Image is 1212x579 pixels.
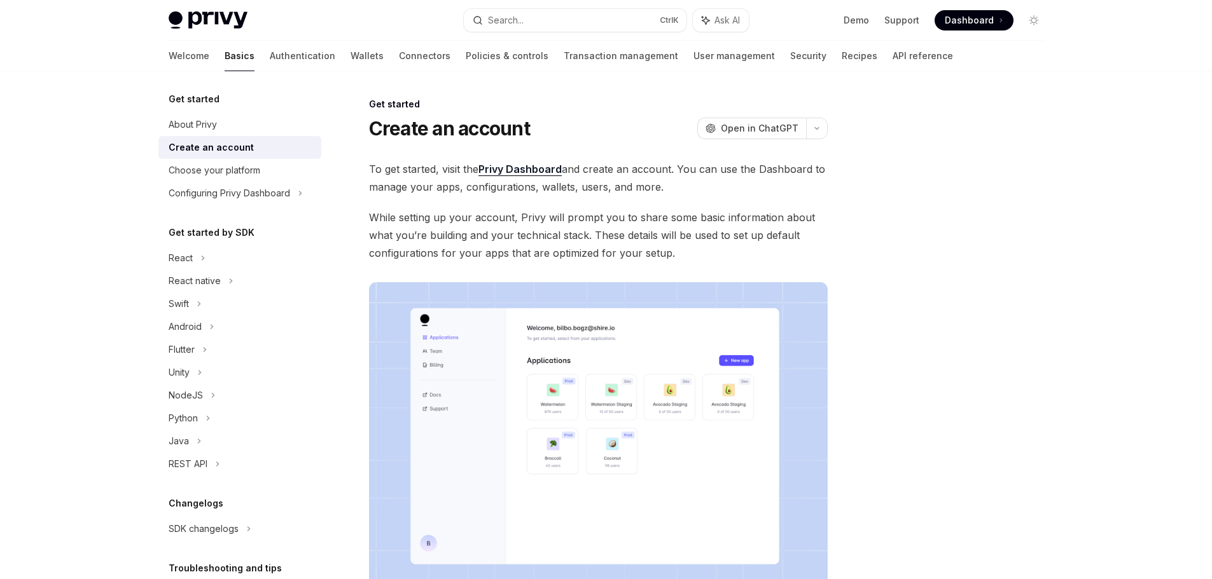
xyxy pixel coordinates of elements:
div: React [169,250,193,266]
div: About Privy [169,117,217,132]
a: Authentication [270,41,335,71]
div: Python [169,411,198,426]
button: Toggle dark mode [1024,10,1044,31]
div: Android [169,319,202,334]
h5: Get started by SDK [169,225,254,240]
a: Choose your platform [158,159,321,182]
div: Search... [488,13,524,28]
a: Create an account [158,136,321,159]
div: Unity [169,365,190,380]
a: Policies & controls [466,41,548,71]
div: Get started [369,98,828,111]
button: Open in ChatGPT [697,118,806,139]
a: Welcome [169,41,209,71]
a: Wallets [351,41,384,71]
a: Recipes [842,41,877,71]
img: light logo [169,11,247,29]
a: Demo [844,14,869,27]
h5: Changelogs [169,496,223,511]
span: Dashboard [945,14,994,27]
button: Search...CtrlK [464,9,686,32]
div: SDK changelogs [169,521,239,536]
a: Privy Dashboard [478,163,562,176]
div: NodeJS [169,388,203,403]
div: REST API [169,456,207,472]
a: About Privy [158,113,321,136]
span: Ctrl K [660,15,679,25]
h5: Get started [169,92,219,107]
h1: Create an account [369,117,530,140]
div: Configuring Privy Dashboard [169,186,290,201]
div: Choose your platform [169,163,260,178]
div: Swift [169,296,189,311]
div: Create an account [169,140,254,155]
a: Transaction management [564,41,678,71]
a: API reference [893,41,953,71]
span: Open in ChatGPT [721,122,798,135]
a: Support [884,14,919,27]
a: Connectors [399,41,450,71]
a: Security [790,41,826,71]
span: While setting up your account, Privy will prompt you to share some basic information about what y... [369,208,828,262]
button: Ask AI [693,9,749,32]
a: Basics [225,41,254,71]
div: Java [169,433,189,449]
span: To get started, visit the and create an account. You can use the Dashboard to manage your apps, c... [369,160,828,196]
div: React native [169,273,221,289]
div: Flutter [169,342,195,357]
h5: Troubleshooting and tips [169,561,282,576]
a: User management [693,41,775,71]
span: Ask AI [714,14,740,27]
a: Dashboard [935,10,1013,31]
